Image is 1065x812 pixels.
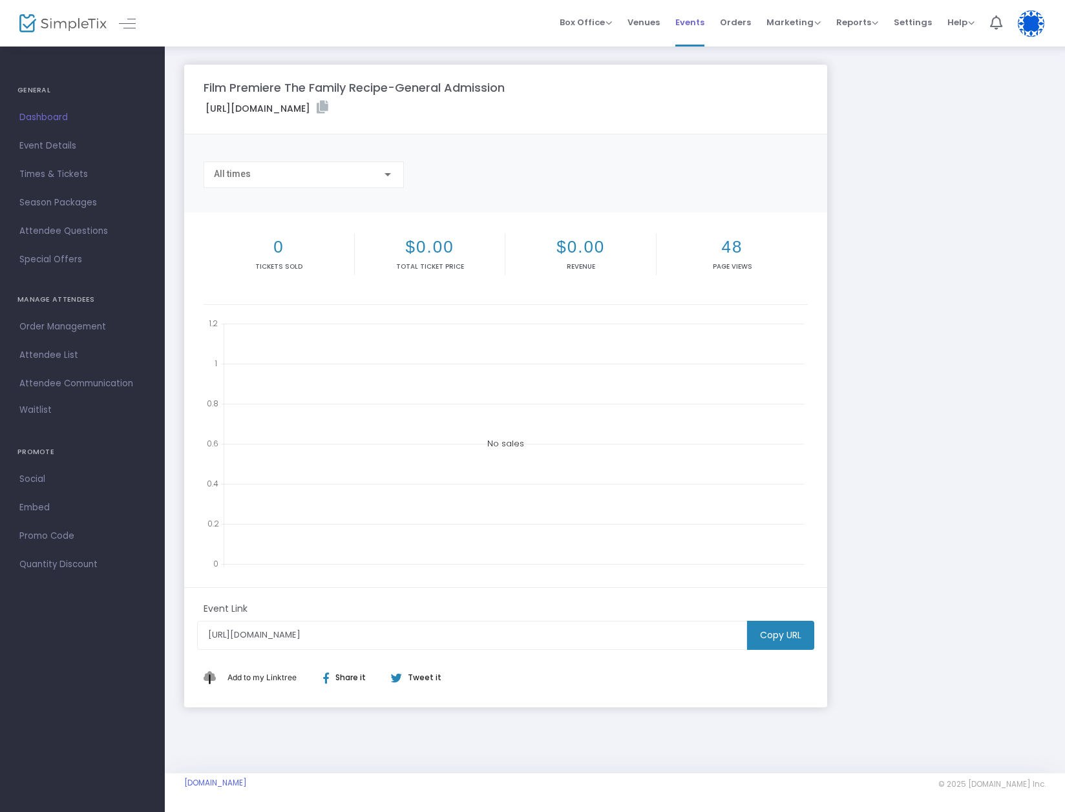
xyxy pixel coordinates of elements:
p: Total Ticket Price [357,262,503,271]
div: No sales [204,315,808,573]
span: Season Packages [19,194,145,211]
span: Quantity Discount [19,556,145,573]
h2: 0 [206,237,352,257]
span: Settings [894,6,932,39]
span: Marketing [766,16,821,28]
span: Event Details [19,138,145,154]
span: Embed [19,499,145,516]
span: Attendee Questions [19,223,145,240]
p: Tickets sold [206,262,352,271]
span: Special Offers [19,251,145,268]
p: Page Views [659,262,805,271]
div: Tweet it [378,672,448,683]
h4: PROMOTE [17,439,147,465]
span: © 2025 [DOMAIN_NAME] Inc. [938,779,1046,789]
span: Order Management [19,318,145,335]
span: Venues [627,6,660,39]
span: Social [19,471,145,488]
m-panel-subtitle: Event Link [204,602,248,616]
span: Help [947,16,975,28]
span: Attendee List [19,347,145,364]
span: All times [214,169,251,179]
span: Add to my Linktree [227,672,297,682]
button: Add This to My Linktree [224,662,300,693]
span: Box Office [560,16,612,28]
h2: $0.00 [357,237,503,257]
p: Revenue [508,262,653,271]
span: Attendee Communication [19,375,145,392]
div: Share it [310,672,390,683]
h4: GENERAL [17,78,147,103]
span: Events [675,6,704,39]
span: Reports [836,16,878,28]
m-panel-title: Film Premiere The Family Recipe-General Admission [204,79,505,96]
span: Promo Code [19,528,145,545]
h2: 48 [659,237,805,257]
img: linktree [204,671,224,683]
h2: $0.00 [508,237,653,257]
h4: MANAGE ATTENDEES [17,287,147,313]
span: Times & Tickets [19,166,145,183]
a: [DOMAIN_NAME] [184,778,247,788]
label: [URL][DOMAIN_NAME] [206,101,328,116]
m-button: Copy URL [747,621,814,650]
span: Waitlist [19,404,52,417]
span: Orders [720,6,751,39]
span: Dashboard [19,109,145,126]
